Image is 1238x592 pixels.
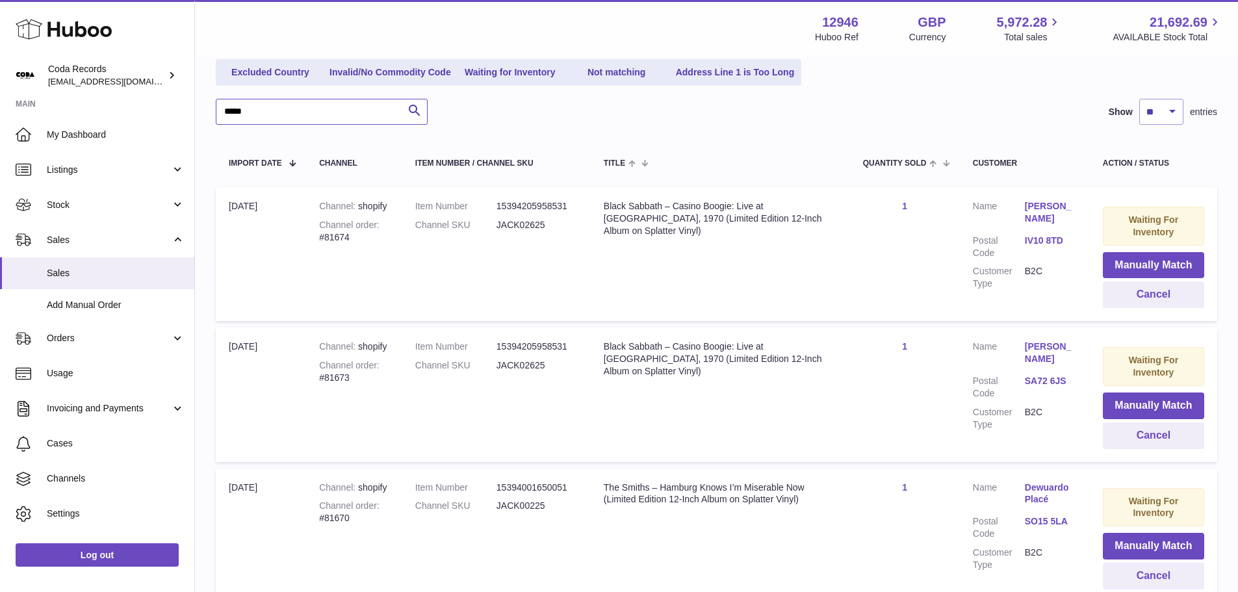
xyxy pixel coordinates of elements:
a: Dewuardo Placé [1025,482,1077,506]
dt: Name [973,341,1025,368]
a: 5,972.28 Total sales [997,14,1063,44]
span: Add Manual Order [47,299,185,311]
dt: Name [973,482,1025,509]
a: Not matching [565,62,669,83]
strong: Channel [319,482,358,493]
span: Invoicing and Payments [47,402,171,415]
label: Show [1109,106,1133,118]
dd: B2C [1025,265,1077,290]
dt: Channel SKU [415,359,496,372]
dd: 15394205958531 [496,341,578,353]
dd: 15394001650051 [496,482,578,494]
dt: Item Number [415,200,496,212]
a: [PERSON_NAME] [1025,341,1077,365]
span: Listings [47,164,171,176]
strong: GBP [918,14,946,31]
button: Cancel [1103,422,1204,449]
span: Usage [47,367,185,380]
span: Channels [47,472,185,485]
strong: Waiting For Inventory [1129,355,1178,378]
dt: Item Number [415,341,496,353]
span: Orders [47,332,171,344]
div: Action / Status [1103,159,1204,168]
dd: JACK02625 [496,219,578,231]
button: Cancel [1103,281,1204,308]
button: Manually Match [1103,533,1204,560]
dt: Postal Code [973,515,1025,540]
div: Channel [319,159,389,168]
strong: Channel order [319,360,380,370]
dt: Postal Code [973,235,1025,259]
div: Customer [973,159,1077,168]
dt: Item Number [415,482,496,494]
strong: Channel order [319,500,380,511]
a: Excluded Country [218,62,322,83]
div: shopify [319,482,389,494]
td: [DATE] [216,187,306,321]
dd: B2C [1025,406,1077,431]
button: Manually Match [1103,393,1204,419]
div: shopify [319,341,389,353]
td: [DATE] [216,328,306,461]
div: Huboo Ref [815,31,858,44]
span: Import date [229,159,282,168]
a: 21,692.69 AVAILABLE Stock Total [1113,14,1222,44]
dt: Name [973,200,1025,228]
strong: 12946 [822,14,858,31]
strong: Channel order [319,220,380,230]
div: Black Sabbath – Casino Boogie: Live at [GEOGRAPHIC_DATA], 1970 (Limited Edition 12-Inch Album on ... [604,341,837,378]
strong: Channel [319,201,358,211]
span: 5,972.28 [997,14,1048,31]
span: My Dashboard [47,129,185,141]
div: The Smiths – Hamburg Knows I’m Miserable Now (Limited Edition 12-Inch Album on Splatter Vinyl) [604,482,837,506]
a: 1 [902,201,907,211]
strong: Waiting For Inventory [1129,496,1178,519]
span: [EMAIL_ADDRESS][DOMAIN_NAME] [48,76,191,86]
span: AVAILABLE Stock Total [1113,31,1222,44]
strong: Channel [319,341,358,352]
dd: 15394205958531 [496,200,578,212]
div: shopify [319,200,389,212]
dd: JACK00225 [496,500,578,512]
dt: Channel SKU [415,500,496,512]
div: #81674 [319,219,389,244]
a: IV10 8TD [1025,235,1077,247]
span: Sales [47,267,185,279]
span: Stock [47,199,171,211]
div: #81673 [319,359,389,384]
div: Item Number / Channel SKU [415,159,578,168]
dt: Postal Code [973,375,1025,400]
dt: Customer Type [973,265,1025,290]
a: 1 [902,341,907,352]
button: Cancel [1103,563,1204,589]
a: Log out [16,543,179,567]
span: Title [604,159,625,168]
div: #81670 [319,500,389,524]
a: Address Line 1 is Too Long [671,62,799,83]
span: entries [1190,106,1217,118]
a: Waiting for Inventory [458,62,562,83]
a: SO15 5LA [1025,515,1077,528]
a: [PERSON_NAME] [1025,200,1077,225]
strong: Waiting For Inventory [1129,214,1178,237]
span: Settings [47,508,185,520]
span: Sales [47,234,171,246]
dt: Customer Type [973,406,1025,431]
div: Coda Records [48,63,165,88]
dt: Customer Type [973,547,1025,571]
span: 21,692.69 [1150,14,1207,31]
dd: B2C [1025,547,1077,571]
dt: Channel SKU [415,219,496,231]
dd: JACK02625 [496,359,578,372]
span: Total sales [1004,31,1062,44]
div: Currency [909,31,946,44]
a: SA72 6JS [1025,375,1077,387]
div: Black Sabbath – Casino Boogie: Live at [GEOGRAPHIC_DATA], 1970 (Limited Edition 12-Inch Album on ... [604,200,837,237]
a: 1 [902,482,907,493]
button: Manually Match [1103,252,1204,279]
a: Invalid/No Commodity Code [325,62,456,83]
span: Cases [47,437,185,450]
span: Quantity Sold [863,159,927,168]
img: haz@pcatmedia.com [16,66,35,85]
